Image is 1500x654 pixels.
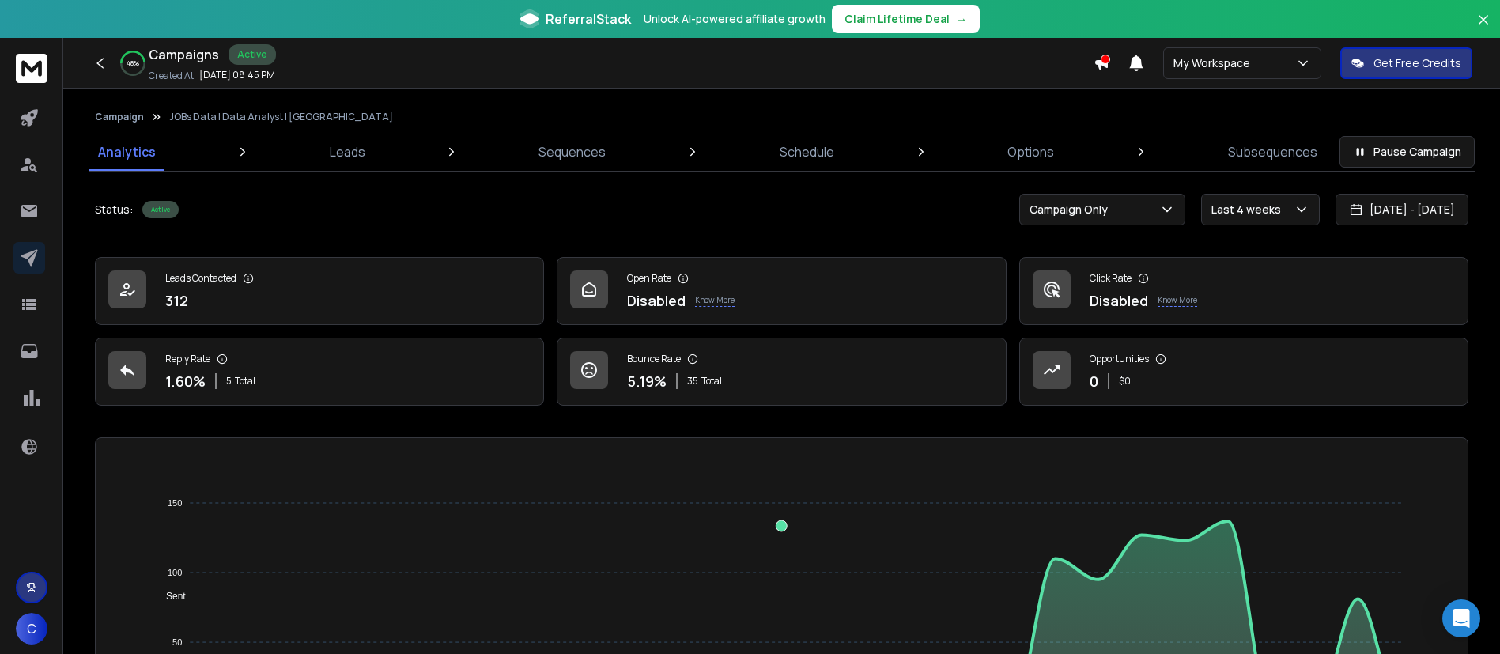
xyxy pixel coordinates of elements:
[1228,142,1317,161] p: Subsequences
[95,257,544,325] a: Leads Contacted312
[95,202,133,217] p: Status:
[701,375,722,387] span: Total
[95,338,544,406] a: Reply Rate1.60%5Total
[320,133,375,171] a: Leads
[538,142,606,161] p: Sequences
[687,375,698,387] span: 35
[95,111,144,123] button: Campaign
[168,498,182,508] tspan: 150
[330,142,365,161] p: Leads
[1090,289,1148,312] p: Disabled
[1119,375,1131,387] p: $ 0
[16,613,47,645] button: C
[1219,133,1327,171] a: Subsequences
[832,5,980,33] button: Claim Lifetime Deal→
[644,11,826,27] p: Unlock AI-powered affiliate growth
[1173,55,1256,71] p: My Workspace
[235,375,255,387] span: Total
[1373,55,1461,71] p: Get Free Credits
[149,45,219,64] h1: Campaigns
[1007,142,1054,161] p: Options
[1339,136,1475,168] button: Pause Campaign
[169,111,393,123] p: JOBs Data | Data Analyst | [GEOGRAPHIC_DATA]
[142,201,179,218] div: Active
[1211,202,1287,217] p: Last 4 weeks
[1340,47,1472,79] button: Get Free Credits
[546,9,631,28] span: ReferralStack
[89,133,165,171] a: Analytics
[165,272,236,285] p: Leads Contacted
[98,142,156,161] p: Analytics
[956,11,967,27] span: →
[165,370,206,392] p: 1.60 %
[529,133,615,171] a: Sequences
[627,272,671,285] p: Open Rate
[226,375,232,387] span: 5
[1158,294,1197,307] p: Know More
[1019,257,1468,325] a: Click RateDisabledKnow More
[627,353,681,365] p: Bounce Rate
[627,289,686,312] p: Disabled
[557,338,1006,406] a: Bounce Rate5.19%35Total
[229,44,276,65] div: Active
[1030,202,1114,217] p: Campaign Only
[1473,9,1494,47] button: Close banner
[168,568,182,577] tspan: 100
[770,133,844,171] a: Schedule
[780,142,834,161] p: Schedule
[165,289,188,312] p: 312
[627,370,667,392] p: 5.19 %
[998,133,1064,171] a: Options
[127,59,139,68] p: 48 %
[172,637,182,647] tspan: 50
[1442,599,1480,637] div: Open Intercom Messenger
[1090,272,1132,285] p: Click Rate
[154,591,186,602] span: Sent
[1019,338,1468,406] a: Opportunities0$0
[1090,353,1149,365] p: Opportunities
[695,294,735,307] p: Know More
[557,257,1006,325] a: Open RateDisabledKnow More
[165,353,210,365] p: Reply Rate
[149,70,196,82] p: Created At:
[1336,194,1468,225] button: [DATE] - [DATE]
[1090,370,1098,392] p: 0
[199,69,275,81] p: [DATE] 08:45 PM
